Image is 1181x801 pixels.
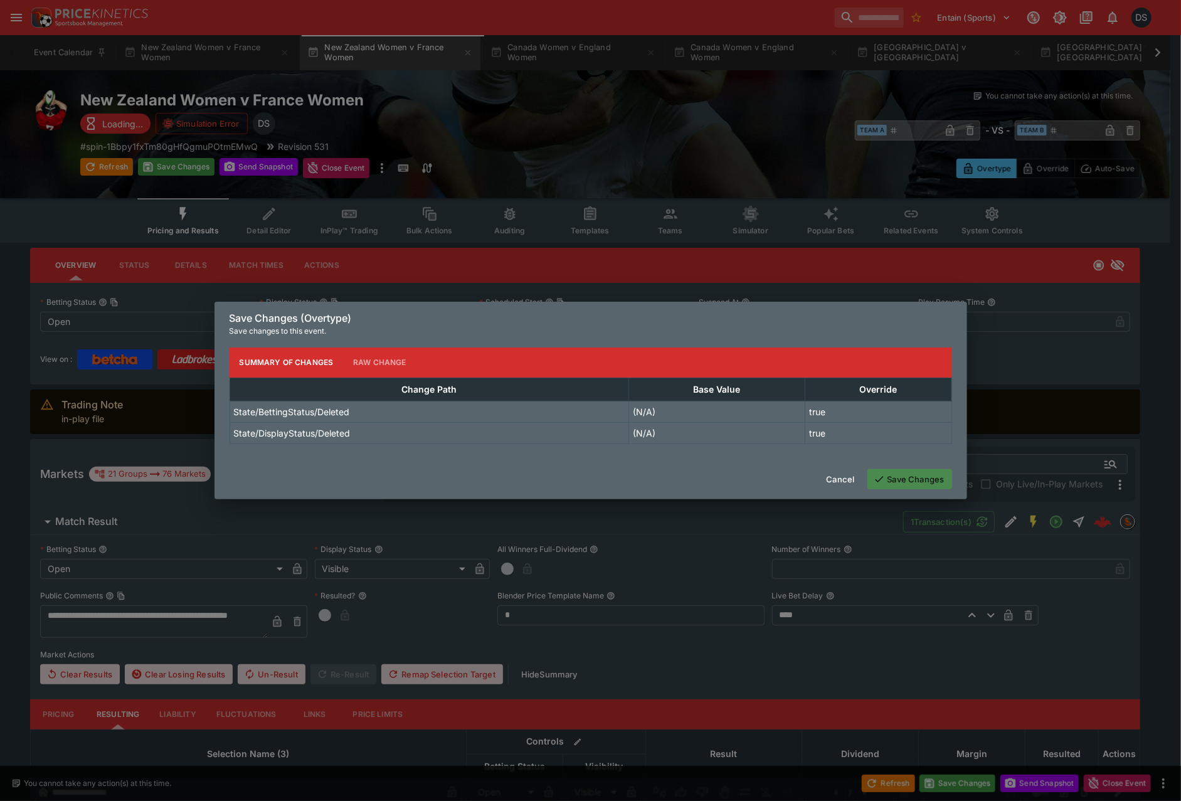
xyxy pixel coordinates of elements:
[628,422,805,443] td: (N/A)
[805,378,951,401] th: Override
[230,347,344,378] button: Summary of Changes
[628,378,805,401] th: Base Value
[628,401,805,422] td: (N/A)
[230,378,628,401] th: Change Path
[343,347,416,378] button: Raw Change
[867,469,952,489] button: Save Changes
[234,405,350,418] p: State/BettingStatus/Deleted
[805,422,951,443] td: true
[234,427,351,440] p: State/DisplayStatus/Deleted
[819,469,862,489] button: Cancel
[805,401,951,422] td: true
[230,312,952,325] h6: Save Changes (Overtype)
[230,325,952,337] p: Save changes to this event.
